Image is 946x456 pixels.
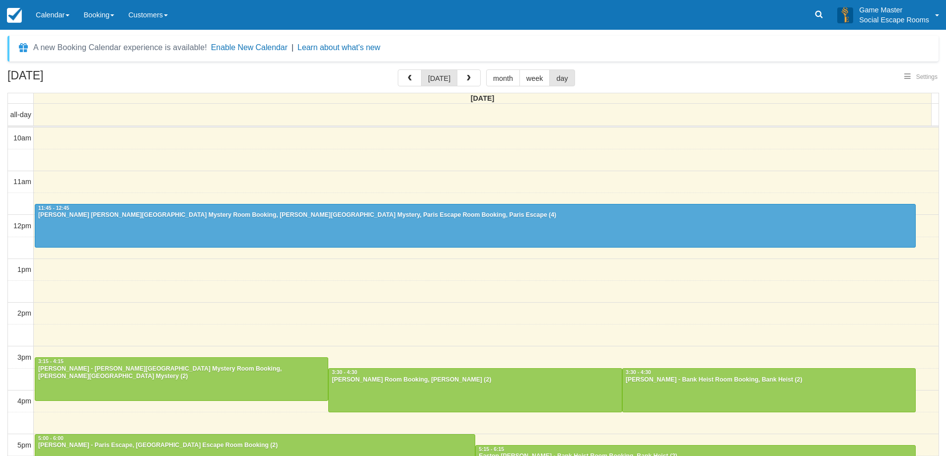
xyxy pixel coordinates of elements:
[297,43,380,52] a: Learn about what's new
[479,447,504,452] span: 5:15 - 6:15
[38,442,472,450] div: [PERSON_NAME] - Paris Escape, [GEOGRAPHIC_DATA] Escape Room Booking (2)
[33,42,207,54] div: A new Booking Calendar experience is available!
[13,222,31,230] span: 12pm
[626,370,651,375] span: 3:30 - 4:30
[328,368,622,412] a: 3:30 - 4:30[PERSON_NAME] Room Booking, [PERSON_NAME] (2)
[38,365,325,381] div: [PERSON_NAME] - [PERSON_NAME][GEOGRAPHIC_DATA] Mystery Room Booking, [PERSON_NAME][GEOGRAPHIC_DAT...
[10,111,31,119] span: all-day
[13,134,31,142] span: 10am
[859,15,929,25] p: Social Escape Rooms
[7,8,22,23] img: checkfront-main-nav-mini-logo.png
[17,397,31,405] span: 4pm
[332,370,357,375] span: 3:30 - 4:30
[7,69,133,88] h2: [DATE]
[38,211,913,219] div: [PERSON_NAME] [PERSON_NAME][GEOGRAPHIC_DATA] Mystery Room Booking, [PERSON_NAME][GEOGRAPHIC_DATA]...
[38,436,64,441] span: 5:00 - 6:00
[331,376,619,384] div: [PERSON_NAME] Room Booking, [PERSON_NAME] (2)
[35,357,328,401] a: 3:15 - 4:15[PERSON_NAME] - [PERSON_NAME][GEOGRAPHIC_DATA] Mystery Room Booking, [PERSON_NAME][GEO...
[916,73,938,80] span: Settings
[625,376,913,384] div: [PERSON_NAME] - Bank Heist Room Booking, Bank Heist (2)
[549,69,575,86] button: day
[421,69,457,86] button: [DATE]
[211,43,288,53] button: Enable New Calendar
[13,178,31,186] span: 11am
[35,204,916,248] a: 11:45 - 12:45[PERSON_NAME] [PERSON_NAME][GEOGRAPHIC_DATA] Mystery Room Booking, [PERSON_NAME][GEO...
[17,353,31,361] span: 3pm
[486,69,520,86] button: month
[17,441,31,449] span: 5pm
[291,43,293,52] span: |
[622,368,916,412] a: 3:30 - 4:30[PERSON_NAME] - Bank Heist Room Booking, Bank Heist (2)
[519,69,550,86] button: week
[38,205,69,211] span: 11:45 - 12:45
[17,265,31,273] span: 1pm
[898,70,944,84] button: Settings
[859,5,929,15] p: Game Master
[17,309,31,317] span: 2pm
[38,359,64,364] span: 3:15 - 4:15
[837,7,853,23] img: A3
[471,94,495,102] span: [DATE]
